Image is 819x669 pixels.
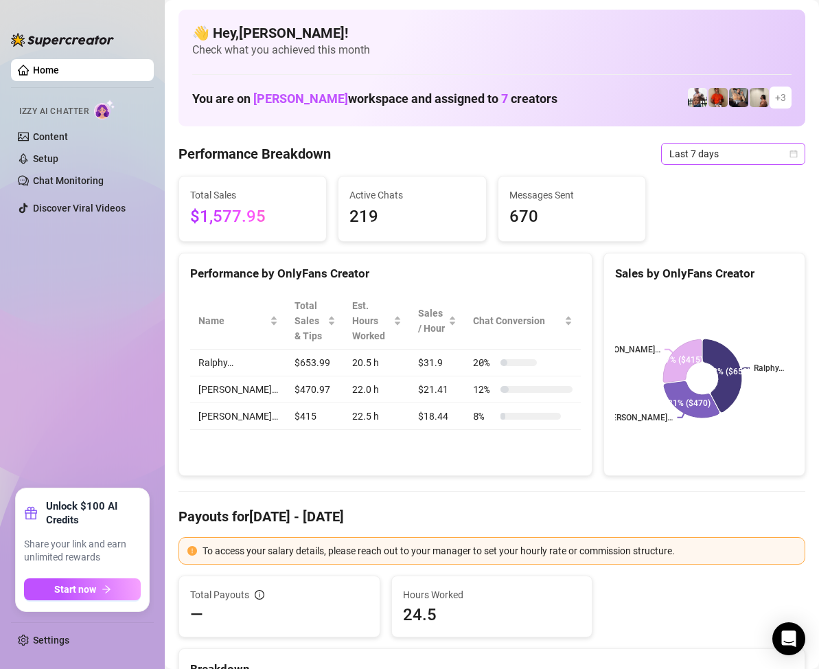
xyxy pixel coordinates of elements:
img: AI Chatter [94,100,115,120]
td: $21.41 [410,376,465,403]
span: Active Chats [349,188,474,203]
a: Setup [33,153,58,164]
text: [PERSON_NAME]… [592,345,660,354]
span: exclamation-circle [187,546,197,556]
a: Chat Monitoring [33,175,104,186]
span: calendar [789,150,798,158]
span: 670 [509,204,634,230]
td: $415 [286,403,344,430]
span: 219 [349,204,474,230]
td: $470.97 [286,376,344,403]
th: Name [190,293,286,350]
span: 24.5 [403,604,581,626]
span: 7 [501,91,508,106]
span: [PERSON_NAME] [253,91,348,106]
h4: Performance Breakdown [178,144,331,163]
span: Total Sales [190,188,315,203]
button: Start nowarrow-right [24,578,141,600]
span: Sales / Hour [418,306,446,336]
td: 22.5 h [344,403,409,430]
h4: 👋 Hey, [PERSON_NAME] ! [192,23,792,43]
th: Chat Conversion [465,293,581,350]
span: Total Payouts [190,587,249,602]
span: info-circle [255,590,264,600]
span: Chat Conversion [473,313,562,328]
span: Messages Sent [509,188,634,203]
td: $653.99 [286,350,344,376]
span: Name [198,313,267,328]
a: Content [33,131,68,142]
h1: You are on workspace and assigned to creators [192,91,557,106]
span: Start now [54,584,96,595]
img: Ralphy [750,88,769,107]
td: [PERSON_NAME]… [190,376,286,403]
span: arrow-right [102,585,111,594]
span: Last 7 days [669,144,797,164]
div: Performance by OnlyFans Creator [190,264,581,283]
span: 12 % [473,382,495,397]
td: 20.5 h [344,350,409,376]
td: $31.9 [410,350,465,376]
div: Open Intercom Messenger [772,622,805,655]
img: logo-BBDzfeDw.svg [11,33,114,47]
img: George [729,88,748,107]
span: Hours Worked [403,587,581,602]
a: Home [33,65,59,76]
text: [PERSON_NAME]… [605,413,673,422]
td: 22.0 h [344,376,409,403]
h4: Payouts for [DATE] - [DATE] [178,507,805,526]
span: — [190,604,203,626]
img: JUSTIN [688,88,707,107]
span: $1,577.95 [190,204,315,230]
span: 20 % [473,355,495,370]
span: Check what you achieved this month [192,43,792,58]
th: Sales / Hour [410,293,465,350]
img: Justin [708,88,728,107]
text: Ralphy… [754,363,784,373]
td: Ralphy… [190,350,286,376]
span: Izzy AI Chatter [19,105,89,118]
span: Share your link and earn unlimited rewards [24,538,141,565]
td: $18.44 [410,403,465,430]
span: gift [24,506,38,520]
span: 8 % [473,409,495,424]
div: Sales by OnlyFans Creator [615,264,794,283]
span: + 3 [775,90,786,105]
strong: Unlock $100 AI Credits [46,499,141,527]
td: [PERSON_NAME]… [190,403,286,430]
a: Settings [33,635,69,646]
div: To access your salary details, please reach out to your manager to set your hourly rate or commis... [203,543,796,558]
th: Total Sales & Tips [286,293,344,350]
div: Est. Hours Worked [352,298,390,343]
span: Total Sales & Tips [295,298,325,343]
a: Discover Viral Videos [33,203,126,214]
